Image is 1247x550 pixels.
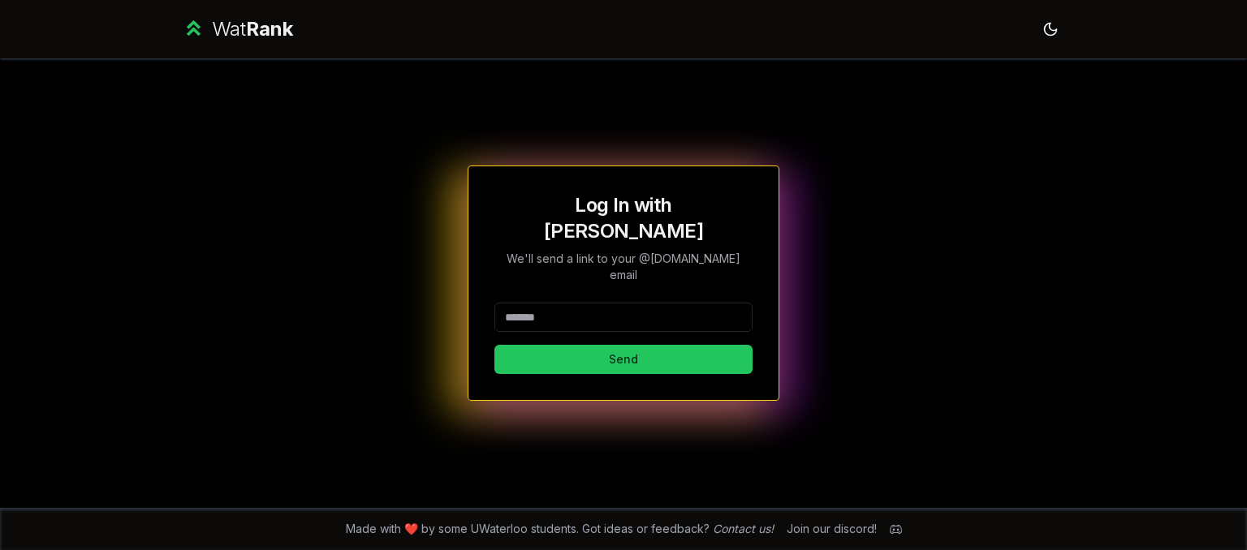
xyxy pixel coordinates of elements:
span: Made with ❤️ by some UWaterloo students. Got ideas or feedback? [346,521,774,537]
div: Join our discord! [787,521,877,537]
div: Wat [212,16,293,42]
p: We'll send a link to your @[DOMAIN_NAME] email [494,251,753,283]
h1: Log In with [PERSON_NAME] [494,192,753,244]
button: Send [494,345,753,374]
a: Contact us! [713,522,774,535]
span: Rank [246,17,293,41]
a: WatRank [182,16,293,42]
